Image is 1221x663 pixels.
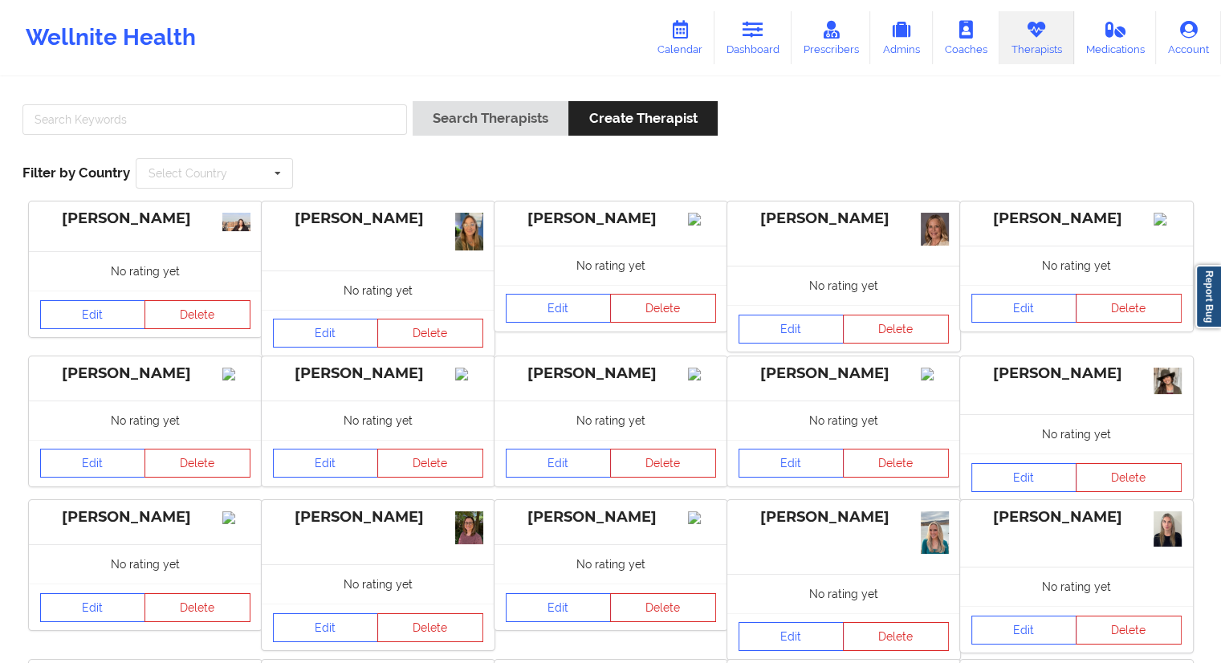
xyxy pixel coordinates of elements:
a: Edit [739,449,845,478]
div: No rating yet [262,401,495,440]
button: Delete [144,593,250,622]
a: Edit [971,616,1077,645]
img: Image%2Fplaceholer-image.png [455,368,483,380]
div: No rating yet [495,401,727,440]
img: 0a1463aa-7185-40e9-a12b-73498a7a6a39_IMG_9613.jpeg [921,511,949,553]
img: Image%2Fplaceholer-image.png [688,213,716,226]
img: Image%2Fplaceholer-image.png [1154,213,1182,226]
div: No rating yet [262,564,495,604]
a: Admins [870,11,933,64]
button: Delete [843,315,949,344]
div: No rating yet [29,401,262,440]
a: Therapists [999,11,1074,64]
div: No rating yet [29,251,262,291]
a: Edit [739,622,845,651]
img: 76ee8291-8f17-44e6-8fc5-4c7847326203_headshot.jpg [921,213,949,246]
button: Delete [1076,616,1182,645]
input: Search Keywords [22,104,407,135]
a: Edit [273,319,379,348]
a: Edit [971,463,1077,492]
div: [PERSON_NAME] [40,508,250,527]
img: 17119bab-44f6-4fe1-8b00-6819306dfab9_Screenshot_2025-04-12_at_6.41.17%C3%A2%C2%80%C2%AFPM.png [1154,368,1182,395]
a: Edit [273,449,379,478]
div: Select Country [149,168,227,179]
button: Delete [377,449,483,478]
div: [PERSON_NAME] [971,364,1182,383]
a: Dashboard [714,11,792,64]
a: Medications [1074,11,1157,64]
img: Image%2Fplaceholer-image.png [921,368,949,380]
div: No rating yet [960,246,1193,285]
a: Edit [506,593,612,622]
img: e7099212-b01d-455a-9d9f-c09e9b7c51eb_IMG_2823.jpeg [455,213,483,250]
div: [PERSON_NAME] [273,209,483,228]
div: No rating yet [727,266,960,305]
div: No rating yet [29,544,262,584]
button: Delete [377,613,483,642]
div: [PERSON_NAME] [739,364,949,383]
div: [PERSON_NAME] [506,209,716,228]
div: No rating yet [727,401,960,440]
button: Delete [377,319,483,348]
div: [PERSON_NAME] [40,209,250,228]
img: Image%2Fplaceholer-image.png [688,511,716,524]
a: Edit [40,449,146,478]
a: Edit [506,294,612,323]
button: Search Therapists [413,101,568,136]
div: No rating yet [727,574,960,613]
a: Calendar [645,11,714,64]
a: Coaches [933,11,999,64]
button: Delete [144,300,250,329]
div: No rating yet [960,414,1193,454]
div: [PERSON_NAME] [971,508,1182,527]
div: [PERSON_NAME] [273,508,483,527]
span: Filter by Country [22,165,130,181]
button: Delete [843,622,949,651]
a: Edit [273,613,379,642]
div: No rating yet [960,567,1193,606]
a: Edit [40,300,146,329]
img: 56804b98-7a2f-4106-968d-f09fea9c123c_IMG_20250415_114551_(1).jpg [222,213,250,231]
a: Account [1156,11,1221,64]
div: [PERSON_NAME] [40,364,250,383]
a: Edit [40,593,146,622]
a: Edit [739,315,845,344]
div: [PERSON_NAME] [273,364,483,383]
a: Report Bug [1195,265,1221,328]
img: 7da7011f-efd0-4ecb-bddd-0cc5ca71ed60_IMG_2331.jpg [455,511,483,544]
button: Delete [144,449,250,478]
img: Image%2Fplaceholer-image.png [222,368,250,380]
div: No rating yet [262,270,495,310]
a: Prescribers [792,11,871,64]
button: Delete [843,449,949,478]
button: Delete [610,593,716,622]
div: [PERSON_NAME] [739,209,949,228]
button: Delete [1076,463,1182,492]
div: [PERSON_NAME] [739,508,949,527]
div: [PERSON_NAME] [506,508,716,527]
div: [PERSON_NAME] [971,209,1182,228]
div: [PERSON_NAME] [506,364,716,383]
div: No rating yet [495,246,727,285]
img: Image%2Fplaceholer-image.png [688,368,716,380]
button: Delete [610,294,716,323]
button: Delete [1076,294,1182,323]
img: f877694b-284f-4bf9-b129-f839abb0ae8e_IMG_0624.jpeg [1154,511,1182,547]
button: Create Therapist [568,101,717,136]
button: Delete [610,449,716,478]
img: Image%2Fplaceholer-image.png [222,511,250,524]
a: Edit [506,449,612,478]
a: Edit [971,294,1077,323]
div: No rating yet [495,544,727,584]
